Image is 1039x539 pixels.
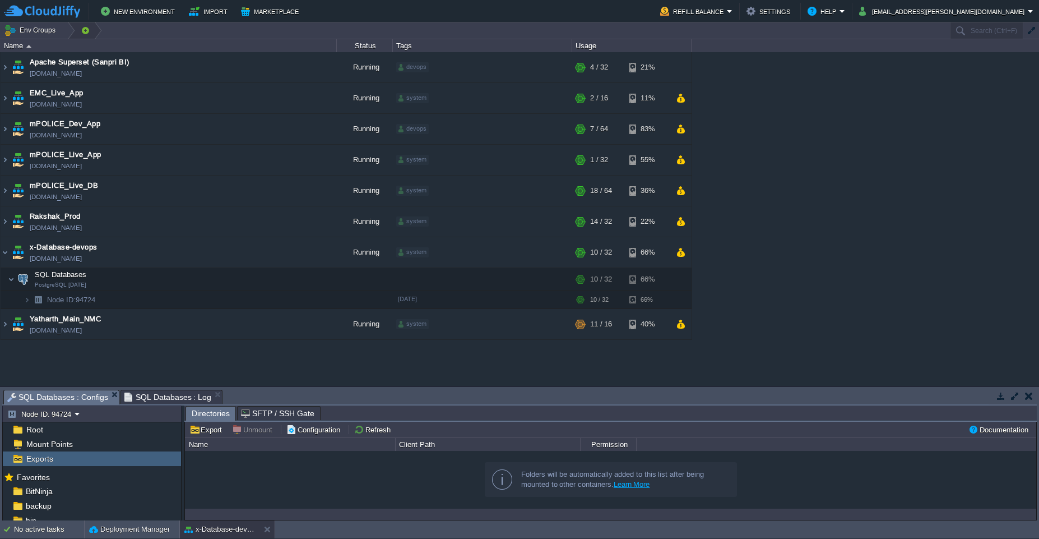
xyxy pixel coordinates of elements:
span: Favorites [15,472,52,482]
button: Export [189,425,225,435]
span: PostgreSQL [DATE] [35,282,86,288]
a: backup [24,501,53,511]
img: AMDAwAAAACH5BAEAAAAALAAAAAABAAEAAAICRAEAOw== [1,237,10,268]
div: 21% [629,52,666,82]
span: SQL Databases [34,270,88,279]
a: mPOLICE_Live_App [30,149,101,160]
div: Permission [581,438,636,451]
div: system [396,93,429,103]
div: 66% [629,291,666,308]
div: Running [337,237,393,268]
a: [DOMAIN_NAME] [30,99,82,110]
button: Marketplace [241,4,302,18]
img: AMDAwAAAACH5BAEAAAAALAAAAAABAAEAAAICRAEAOw== [10,206,26,237]
img: AMDAwAAAACH5BAEAAAAALAAAAAABAAEAAAICRAEAOw== [15,268,31,291]
a: Favorites [15,473,52,482]
div: Running [337,83,393,113]
div: Running [337,145,393,175]
button: Unmount [232,425,276,435]
a: bin [24,515,38,526]
a: EMC_Live_App [30,87,84,99]
span: SQL Databases : Configs [7,390,108,404]
div: Name [1,39,336,52]
div: 10 / 32 [590,291,609,308]
button: Refresh [354,425,394,435]
span: [DATE] [398,296,417,302]
img: AMDAwAAAACH5BAEAAAAALAAAAAABAAEAAAICRAEAOw== [10,114,26,144]
div: 1 / 32 [590,145,608,175]
img: AMDAwAAAACH5BAEAAAAALAAAAAABAAEAAAICRAEAOw== [26,45,31,48]
div: 10 / 32 [590,237,612,268]
a: Root [24,425,45,435]
img: AMDAwAAAACH5BAEAAAAALAAAAAABAAEAAAICRAEAOw== [10,52,26,82]
a: x-Database-devops [30,242,98,253]
img: AMDAwAAAACH5BAEAAAAALAAAAAABAAEAAAICRAEAOw== [10,145,26,175]
div: 11 / 16 [590,309,612,339]
div: 4 / 32 [590,52,608,82]
div: system [396,186,429,196]
div: 11% [629,83,666,113]
div: Running [337,52,393,82]
span: SQL Databases : Log [124,390,212,404]
span: [DOMAIN_NAME] [30,191,82,202]
button: Settings [746,4,794,18]
button: Refill Balance [660,4,727,18]
img: AMDAwAAAACH5BAEAAAAALAAAAAABAAEAAAICRAEAOw== [30,291,46,308]
a: Exports [24,454,55,464]
iframe: chat widget [992,494,1028,528]
img: AMDAwAAAACH5BAEAAAAALAAAAAABAAEAAAICRAEAOw== [1,206,10,237]
img: AMDAwAAAACH5BAEAAAAALAAAAAABAAEAAAICRAEAOw== [10,176,26,206]
div: 40% [629,309,666,339]
a: Apache Superset (Sanpri BI) [30,57,129,68]
button: x-Database-devops [184,524,255,535]
button: Documentation [968,425,1032,435]
img: AMDAwAAAACH5BAEAAAAALAAAAAABAAEAAAICRAEAOw== [1,83,10,113]
span: mPOLICE_Dev_App [30,118,100,130]
div: Name [186,438,395,451]
a: [DOMAIN_NAME] [30,325,82,336]
img: AMDAwAAAACH5BAEAAAAALAAAAAABAAEAAAICRAEAOw== [8,268,15,291]
button: Node ID: 94724 [7,409,75,419]
a: Node ID:94724 [46,295,97,305]
span: 94724 [46,295,97,305]
button: [EMAIL_ADDRESS][PERSON_NAME][DOMAIN_NAME] [859,4,1028,18]
div: system [396,155,429,165]
a: mPOLICE_Live_DB [30,180,98,191]
span: Directories [192,407,230,421]
div: Running [337,309,393,339]
img: AMDAwAAAACH5BAEAAAAALAAAAAABAAEAAAICRAEAOw== [1,145,10,175]
div: 14 / 32 [590,206,612,237]
span: Mount Points [24,439,75,449]
img: AMDAwAAAACH5BAEAAAAALAAAAAABAAEAAAICRAEAOw== [1,309,10,339]
span: SFTP / SSH Gate [241,407,314,420]
div: devops [396,62,429,72]
div: No active tasks [14,520,84,538]
span: Yatharth_Main_NMC [30,314,101,325]
div: devops [396,124,429,134]
a: BitNinja [24,486,54,496]
img: AMDAwAAAACH5BAEAAAAALAAAAAABAAEAAAICRAEAOw== [1,114,10,144]
span: Rakshak_Prod [30,211,81,222]
div: Client Path [396,438,580,451]
div: 7 / 64 [590,114,608,144]
span: [DOMAIN_NAME] [30,253,82,264]
div: system [396,247,429,257]
div: 22% [629,206,666,237]
div: Status [337,39,392,52]
img: AMDAwAAAACH5BAEAAAAALAAAAAABAAEAAAICRAEAOw== [10,309,26,339]
img: AMDAwAAAACH5BAEAAAAALAAAAAABAAEAAAICRAEAOw== [10,237,26,268]
div: Usage [573,39,691,52]
div: Running [337,176,393,206]
div: Running [337,206,393,237]
img: AMDAwAAAACH5BAEAAAAALAAAAAABAAEAAAICRAEAOw== [10,83,26,113]
div: 2 / 16 [590,83,608,113]
a: [DOMAIN_NAME] [30,130,82,141]
img: AMDAwAAAACH5BAEAAAAALAAAAAABAAEAAAICRAEAOw== [1,52,10,82]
